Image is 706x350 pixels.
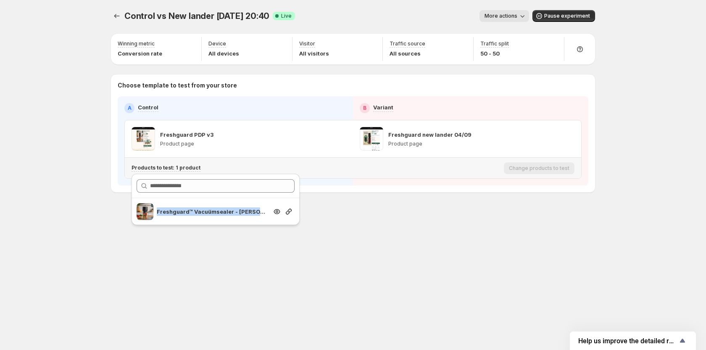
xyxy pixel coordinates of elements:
p: Winning metric [118,40,155,47]
span: Live [281,13,292,19]
p: Traffic split [480,40,509,47]
p: 50 - 50 [480,49,509,58]
img: Freshguard new lander 04/09 [360,127,383,151]
h2: B [363,105,366,111]
button: Pause experiment [532,10,595,22]
p: Freshguard PDP v3 [160,130,213,139]
button: More actions [479,10,529,22]
p: Variant [373,103,393,111]
p: All devices [208,49,239,58]
img: Freshguard PDP v3 [132,127,155,151]
p: Product page [388,141,472,147]
p: Device [208,40,226,47]
ul: Search for and select a customer segment [132,203,300,220]
p: Control [138,103,158,111]
span: Help us improve the detailed report for A/B campaigns [578,337,677,345]
p: Conversion rate [118,49,162,58]
button: Show survey - Help us improve the detailed report for A/B campaigns [578,336,688,346]
p: All sources [390,49,425,58]
button: Experiments [111,10,123,22]
p: Traffic source [390,40,425,47]
p: Freshguard™ Vacuümsealer - [PERSON_NAME] eten [PERSON_NAME] vers! [157,207,268,216]
p: Product page [160,141,213,147]
p: Choose template to test from your store [118,81,588,90]
p: Freshguard new lander 04/09 [388,130,472,139]
span: Pause experiment [544,13,590,19]
p: Visitor [299,40,315,47]
span: More actions [485,13,517,19]
p: Products to test: 1 product [132,164,200,171]
span: Control vs New lander [DATE] 20:40 [124,11,269,21]
img: Freshguard™ Vacuümsealer - Houd je eten langer vers! [137,203,153,220]
h2: A [128,105,132,111]
p: All visitors [299,49,329,58]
